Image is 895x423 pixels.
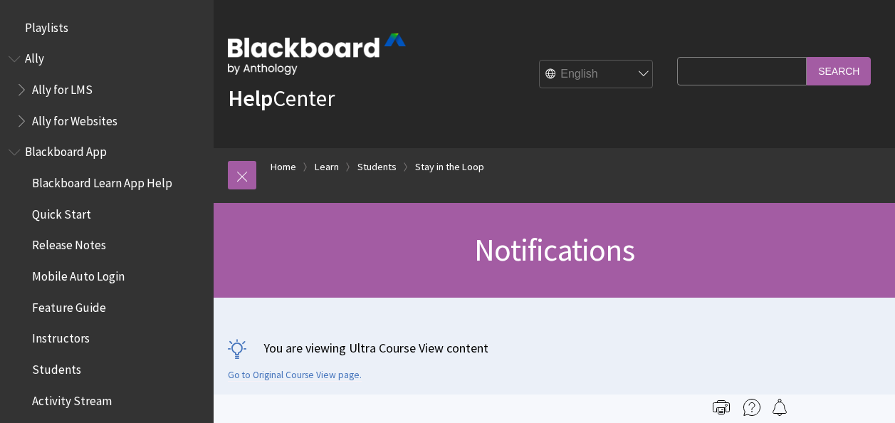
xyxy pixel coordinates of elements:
select: Site Language Selector [540,61,654,89]
a: HelpCenter [228,84,335,113]
span: Ally [25,47,44,66]
span: Instructors [32,327,90,346]
a: Home [271,158,296,176]
span: Feature Guide [32,296,106,315]
img: Blackboard by Anthology [228,33,406,75]
span: Ally for Websites [32,109,117,128]
p: You are viewing Ultra Course View content [228,339,881,357]
span: Blackboard App [25,140,107,160]
a: Go to Original Course View page. [228,369,362,382]
img: More help [743,399,760,416]
strong: Help [228,84,273,113]
nav: Book outline for Playlists [9,16,205,40]
span: Notifications [474,230,634,269]
img: Print [713,399,730,416]
span: Ally for LMS [32,78,93,97]
a: Stay in the Loop [415,158,484,176]
span: Playlists [25,16,68,35]
span: Release Notes [32,234,106,253]
span: Students [32,357,81,377]
a: Learn [315,158,339,176]
img: Follow this page [771,399,788,416]
span: Blackboard Learn App Help [32,171,172,190]
span: Activity Stream [32,389,112,408]
span: Quick Start [32,202,91,221]
a: Students [357,158,397,176]
nav: Book outline for Anthology Ally Help [9,47,205,133]
span: Mobile Auto Login [32,264,125,283]
input: Search [807,57,871,85]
